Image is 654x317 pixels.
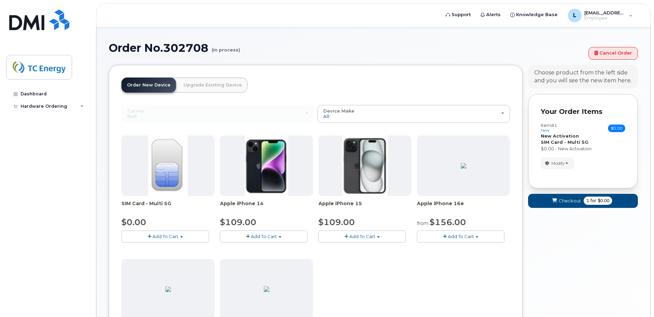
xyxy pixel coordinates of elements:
[318,231,406,243] button: Add To Cart
[323,114,329,119] span: All
[586,198,589,204] span: 1
[220,200,313,214] div: Apple iPhone 14
[584,10,626,15] span: [EMAIL_ADDRESS][DOMAIN_NAME]
[563,9,638,22] div: luigi_calabretta@tcenergy.com
[534,69,632,85] div: Choose product from the left side and you will see the new item here.
[152,234,178,239] span: Add To Cart
[220,217,256,227] span: $109.00
[559,198,581,204] span: Checkout
[541,107,625,117] p: Your Order Items
[486,11,501,18] span: Alerts
[476,8,505,22] a: Alerts
[541,157,574,169] button: Modify
[349,234,375,239] span: Add To Cart
[417,231,504,243] button: Add To Cart
[212,42,240,52] small: (in process)
[452,11,471,18] span: Support
[178,78,247,93] a: Upgrade Existing Device
[245,136,289,196] img: iphone14.jpg
[541,145,625,152] div: $0.00 - New Activation
[541,133,579,139] strong: New Activation
[121,217,146,227] span: $0.00
[318,200,411,214] div: Apple iPhone 15
[541,123,557,133] h3: Item
[541,128,549,133] small: new
[551,160,565,166] span: Modify
[148,136,187,196] img: 00D627D4-43E9-49B7-A367-2C99342E128C.jpg
[505,8,562,22] a: Knowledge Base
[448,234,474,239] span: Add To Cart
[551,122,557,128] span: #1
[264,286,269,292] img: 73A59963-EFD8-4598-881B-B96537DCB850.png
[317,105,510,123] button: Device Make All
[109,42,585,54] h1: Order No.302708
[516,11,558,18] span: Knowledge Base
[417,220,429,226] small: from
[441,8,476,22] a: Support
[121,200,214,214] div: SIM Card - Multi 5G
[589,198,598,204] span: for
[588,47,638,60] a: Cancel Order
[342,136,388,196] img: iphone15.jpg
[251,234,277,239] span: Add To Cart
[165,286,171,292] img: 1AD8B381-DE28-42E7-8D9B-FF8D21CC6502.png
[584,15,626,21] span: Employee
[417,200,510,214] div: Apple iPhone 16e
[608,125,625,132] span: $0.00
[573,11,576,20] span: L
[598,198,609,204] span: $0.00
[541,139,588,145] strong: SIM Card - Multi 5G
[318,217,355,227] span: $109.00
[430,217,466,227] span: $156.00
[528,194,638,208] button: Checkout 1 for $0.00
[624,287,649,312] iframe: Messenger Launcher
[220,231,307,243] button: Add To Cart
[121,231,209,243] button: Add To Cart
[323,108,354,114] span: Device Make
[461,163,466,168] img: BB80DA02-9C0E-4782-AB1B-B1D93CAC2204.png
[121,78,176,93] a: Order New Device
